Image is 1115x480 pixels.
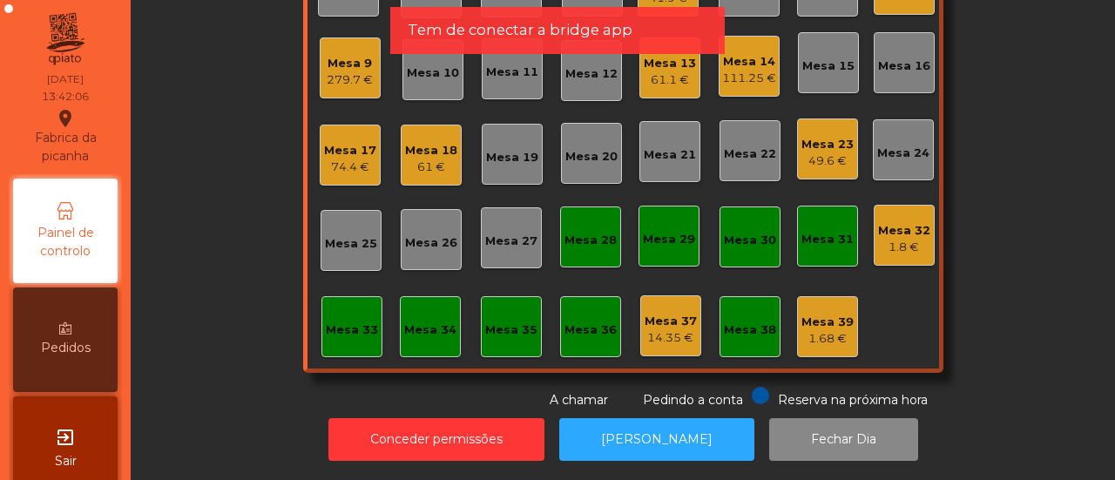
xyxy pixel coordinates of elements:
[485,321,537,339] div: Mesa 35
[326,321,378,339] div: Mesa 33
[408,19,632,41] span: Tem de conectar a bridge app
[643,231,695,248] div: Mesa 29
[325,235,377,253] div: Mesa 25
[55,452,77,470] span: Sair
[559,418,754,461] button: [PERSON_NAME]
[55,427,76,448] i: exit_to_app
[485,233,537,250] div: Mesa 27
[327,55,373,72] div: Mesa 9
[14,108,117,166] div: Fabrica da picanha
[405,159,457,176] div: 61 €
[486,64,538,81] div: Mesa 11
[801,330,854,348] div: 1.68 €
[802,57,855,75] div: Mesa 15
[328,418,544,461] button: Conceder permissões
[769,418,918,461] button: Fechar Dia
[324,142,376,159] div: Mesa 17
[644,71,696,89] div: 61.1 €
[55,108,76,129] i: location_on
[722,53,776,71] div: Mesa 14
[724,145,776,163] div: Mesa 22
[778,392,928,408] span: Reserva na próxima hora
[724,321,776,339] div: Mesa 38
[878,222,930,240] div: Mesa 32
[878,239,930,256] div: 1.8 €
[722,70,776,87] div: 111.25 €
[645,313,697,330] div: Mesa 37
[645,329,697,347] div: 14.35 €
[801,314,854,331] div: Mesa 39
[801,231,854,248] div: Mesa 31
[644,146,696,164] div: Mesa 21
[405,142,457,159] div: Mesa 18
[550,392,608,408] span: A chamar
[643,392,743,408] span: Pedindo a conta
[801,136,854,153] div: Mesa 23
[564,232,617,249] div: Mesa 28
[878,57,930,75] div: Mesa 16
[486,149,538,166] div: Mesa 19
[565,65,618,83] div: Mesa 12
[407,64,459,82] div: Mesa 10
[42,89,89,105] div: 13:42:06
[801,152,854,170] div: 49.6 €
[405,234,457,252] div: Mesa 26
[564,321,617,339] div: Mesa 36
[724,232,776,249] div: Mesa 30
[17,224,113,260] span: Painel de controlo
[44,9,86,70] img: qpiato
[404,321,456,339] div: Mesa 34
[565,148,618,166] div: Mesa 20
[327,71,373,89] div: 279.7 €
[41,339,91,357] span: Pedidos
[324,159,376,176] div: 74.4 €
[877,145,929,162] div: Mesa 24
[47,71,84,87] div: [DATE]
